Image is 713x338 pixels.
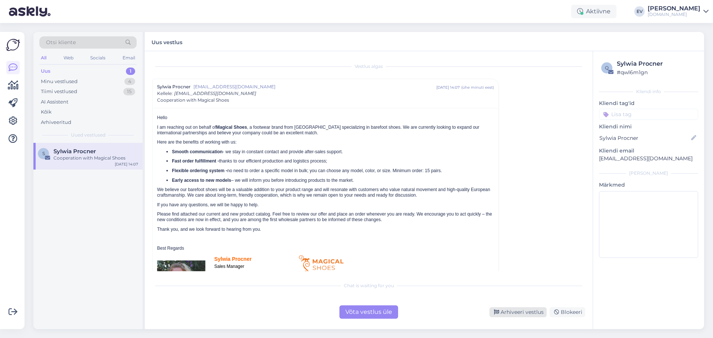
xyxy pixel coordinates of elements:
[157,97,229,104] span: Cooperation with Magical Shoes
[571,5,616,18] div: Aktiivne
[41,98,68,106] div: AI Assistent
[599,147,698,155] p: Kliendi email
[599,123,698,131] p: Kliendi nimi
[53,148,96,155] span: Sylwia Procner
[115,161,138,167] div: [DATE] 14:07
[599,99,698,107] p: Kliendi tag'id
[648,6,709,17] a: [PERSON_NAME][DOMAIN_NAME]
[157,125,479,135] font: I am reaching out on behalf of , a footwear brand from [GEOGRAPHIC_DATA] specializing in barefoot...
[6,38,20,52] img: Askly Logo
[53,155,138,161] div: Cooperation with Magical Shoes
[634,6,645,17] div: EV
[172,149,223,154] span: Smooth communication
[41,88,77,95] div: Tiimi vestlused
[599,170,698,177] div: [PERSON_NAME]
[461,85,494,90] div: ( ühe minuti eest )
[172,168,227,173] span: Flexible ordering system -
[157,140,237,145] font: Here are the benefits of working with us:
[231,178,354,183] span: – we will inform you before introducing products to the market.
[617,59,696,68] div: Sylwia Procner
[124,78,135,85] div: 4
[157,91,173,96] span: Kellele :
[157,227,261,232] font: Thank you, and we look forward to hearing from you.
[41,119,71,126] div: Arhiveeritud
[157,260,205,309] img: Luiza Gawin
[216,125,247,130] b: Magical Shoes
[193,83,436,90] span: [EMAIL_ADDRESS][DOMAIN_NAME]
[214,263,290,278] td: Sales Manager Magical Shoes
[157,211,492,222] font: Please find attached our current and new product catalog. Feel free to review our offer and place...
[617,68,696,76] div: # qwl6m1gn
[126,68,135,75] div: 1
[599,155,698,163] p: [EMAIL_ADDRESS][DOMAIN_NAME]
[157,187,490,198] font: We believe our barefoot shoes will be a valuable addition to your product range and will resonate...
[599,109,698,120] input: Lisa tag
[550,307,585,317] div: Blokeeri
[174,91,256,96] span: [EMAIL_ADDRESS][DOMAIN_NAME]
[599,181,698,189] p: Märkmed
[172,158,219,164] span: Fast order fulfillment -
[157,202,259,207] font: If you have any questions, we will be happy to help.
[299,255,344,274] img: Magical Shoes Logo
[436,85,460,90] div: [DATE] 14:07
[648,6,700,12] div: [PERSON_NAME]
[41,68,51,75] div: Uus
[157,115,167,120] font: Hello
[46,39,76,46] span: Otsi kliente
[41,78,78,85] div: Minu vestlused
[227,168,442,173] span: no need to order a specific model in bulk; you can choose any model, color, or size. Minimum orde...
[62,53,75,63] div: Web
[42,151,45,156] span: S
[605,65,609,70] span: q
[599,88,698,95] div: Kliendi info
[157,83,191,90] span: Sylwia Procner
[339,305,398,319] div: Võta vestlus üle
[172,178,231,183] span: Early access to new models
[152,282,585,289] div: Chat is waiting for you
[157,246,184,251] font: Best Regards
[121,53,137,63] div: Email
[152,36,182,46] label: Uus vestlus
[648,12,700,17] div: [DOMAIN_NAME]
[89,53,107,63] div: Socials
[214,255,290,263] td: Sylwia Procner
[219,158,327,164] span: thanks to our efficient production and logistics process;
[71,132,105,138] span: Uued vestlused
[489,307,547,317] div: Arhiveeri vestlus
[152,63,585,70] div: Vestlus algas
[599,134,690,142] input: Lisa nimi
[223,149,343,154] span: - we stay in constant contact and provide after-sales support.
[123,88,135,95] div: 15
[41,108,52,116] div: Kõik
[39,53,48,63] div: All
